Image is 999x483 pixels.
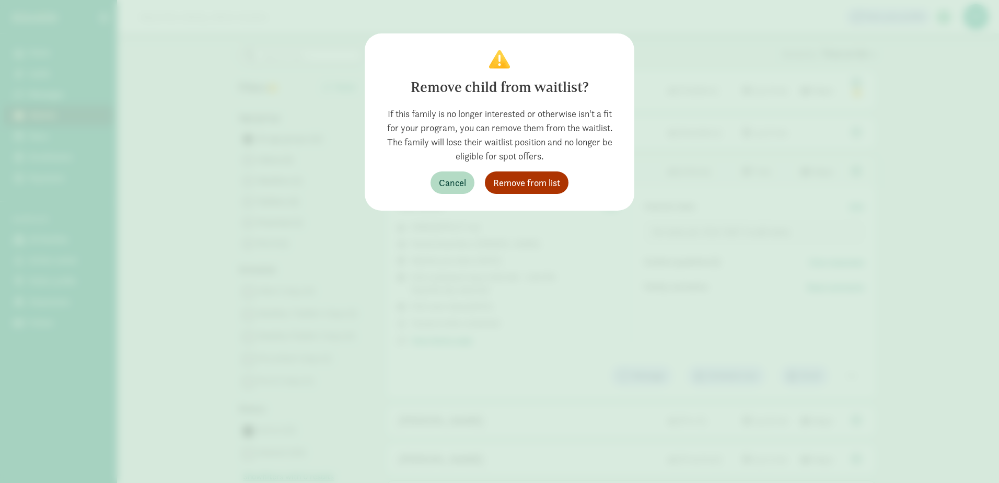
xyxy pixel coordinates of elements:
[381,77,618,98] div: Remove child from waitlist?
[381,107,618,163] div: If this family is no longer interested or otherwise isn't a fit for your program, you can remove ...
[493,176,560,190] span: Remove from list
[439,176,466,190] span: Cancel
[947,433,999,483] iframe: Chat Widget
[431,171,474,194] button: Cancel
[489,50,510,68] img: Confirm
[485,171,568,194] button: Remove from list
